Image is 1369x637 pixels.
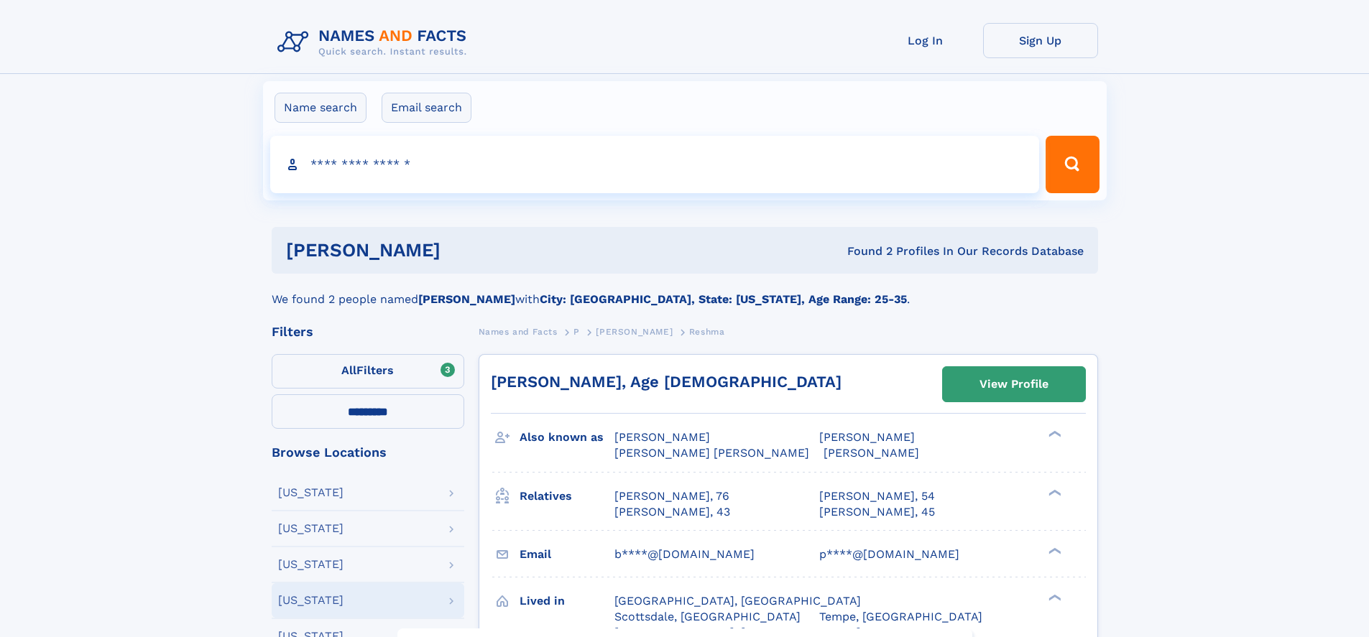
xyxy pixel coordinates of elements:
[275,93,367,123] label: Name search
[272,446,464,459] div: Browse Locations
[520,425,614,450] h3: Also known as
[819,504,935,520] a: [PERSON_NAME], 45
[286,241,644,259] h1: [PERSON_NAME]
[614,430,710,444] span: [PERSON_NAME]
[278,487,344,498] div: [US_STATE]
[573,327,580,337] span: P
[689,327,725,337] span: Reshma
[983,23,1098,58] a: Sign Up
[819,610,982,623] span: Tempe, [GEOGRAPHIC_DATA]
[614,610,801,623] span: Scottsdale, [GEOGRAPHIC_DATA]
[272,325,464,338] div: Filters
[573,322,580,340] a: P
[272,354,464,389] label: Filters
[614,446,809,460] span: [PERSON_NAME] [PERSON_NAME]
[819,488,935,504] a: [PERSON_NAME], 54
[614,504,730,520] a: [PERSON_NAME], 43
[1046,136,1099,193] button: Search Button
[341,363,356,377] span: All
[614,488,729,504] a: [PERSON_NAME], 76
[943,367,1085,401] a: View Profile
[278,595,344,606] div: [US_STATE]
[868,23,983,58] a: Log In
[596,327,673,337] span: [PERSON_NAME]
[520,589,614,613] h3: Lived in
[270,136,1040,193] input: search input
[520,542,614,567] h3: Email
[1045,592,1062,602] div: ❯
[382,93,471,123] label: Email search
[1045,546,1062,555] div: ❯
[418,292,515,306] b: [PERSON_NAME]
[1045,488,1062,497] div: ❯
[614,594,861,608] span: [GEOGRAPHIC_DATA], [GEOGRAPHIC_DATA]
[979,368,1048,401] div: View Profile
[479,322,558,340] a: Names and Facts
[596,322,673,340] a: [PERSON_NAME]
[644,243,1084,259] div: Found 2 Profiles In Our Records Database
[520,484,614,508] h3: Relatives
[824,446,919,460] span: [PERSON_NAME]
[278,559,344,570] div: [US_STATE]
[278,523,344,534] div: [US_STATE]
[540,292,907,306] b: City: [GEOGRAPHIC_DATA], State: [US_STATE], Age Range: 25-35
[272,23,479,62] img: Logo Names and Facts
[272,274,1098,308] div: We found 2 people named with .
[819,430,915,444] span: [PERSON_NAME]
[491,373,842,391] a: [PERSON_NAME], Age [DEMOGRAPHIC_DATA]
[1045,429,1062,439] div: ❯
